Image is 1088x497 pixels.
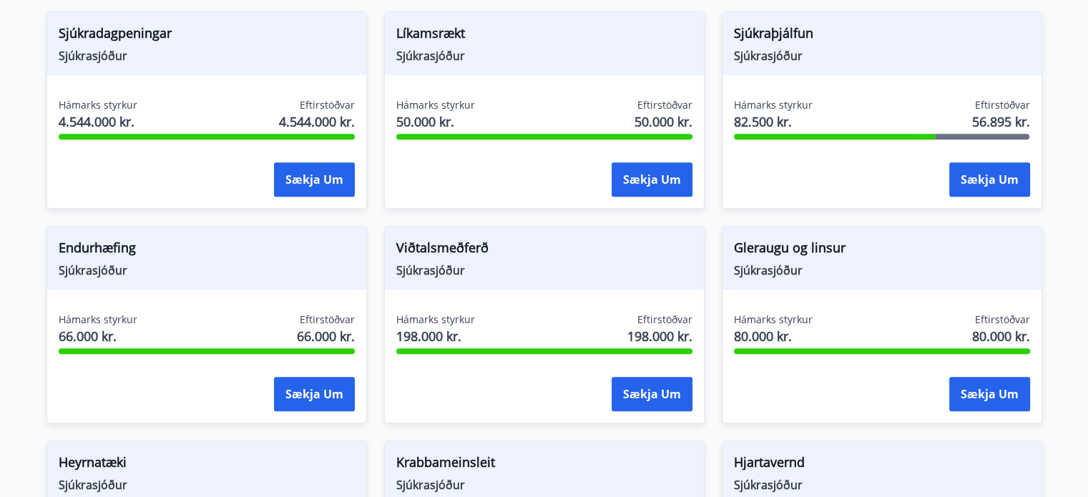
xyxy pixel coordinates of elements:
[612,162,692,197] button: Sækja um
[949,162,1030,197] button: Sækja um
[59,262,355,278] span: Sjúkrasjóður
[734,477,1030,493] span: Sjúkrasjóður
[300,98,355,112] span: Eftirstöðvar
[396,477,692,493] span: Sjúkrasjóður
[396,327,475,345] span: 198.000 kr.
[396,98,475,112] span: Hámarks styrkur
[279,112,355,131] span: 4.544.000 kr.
[300,313,355,327] span: Eftirstöðvar
[734,24,1030,48] span: Sjúkraþjálfun
[59,453,355,477] span: Heyrnatæki
[734,48,1030,64] span: Sjúkrasjóður
[59,477,355,493] span: Sjúkrasjóður
[59,327,137,345] span: 66.000 kr.
[734,453,1030,477] span: Hjartavernd
[734,262,1030,278] span: Sjúkrasjóður
[734,112,813,131] span: 82.500 kr.
[297,327,355,345] span: 66.000 kr.
[59,48,355,64] span: Sjúkrasjóður
[734,238,1030,262] span: Gleraugu og linsur
[59,98,137,112] span: Hámarks styrkur
[627,327,692,345] span: 198.000 kr.
[59,313,137,327] span: Hámarks styrkur
[274,377,355,411] button: Sækja um
[972,327,1030,345] span: 80.000 kr.
[59,112,137,131] span: 4.544.000 kr.
[612,377,692,411] button: Sækja um
[59,238,355,262] span: Endurhæfing
[59,24,355,48] span: Sjúkradagpeningar
[734,327,813,345] span: 80.000 kr.
[274,162,355,197] button: Sækja um
[634,112,692,131] span: 50.000 kr.
[396,313,475,327] span: Hámarks styrkur
[396,24,692,48] span: Líkamsrækt
[396,453,692,477] span: Krabbameinsleit
[637,313,692,327] span: Eftirstöðvar
[972,112,1030,131] span: 56.895 kr.
[949,377,1030,411] button: Sækja um
[975,313,1030,327] span: Eftirstöðvar
[734,313,813,327] span: Hámarks styrkur
[396,112,475,131] span: 50.000 kr.
[975,98,1030,112] span: Eftirstöðvar
[396,238,692,262] span: Viðtalsmeðferð
[637,98,692,112] span: Eftirstöðvar
[396,48,692,64] span: Sjúkrasjóður
[396,262,692,278] span: Sjúkrasjóður
[734,98,813,112] span: Hámarks styrkur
